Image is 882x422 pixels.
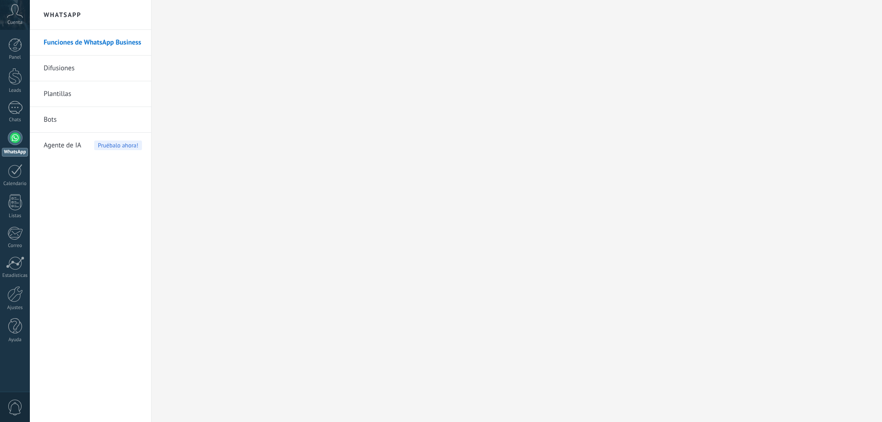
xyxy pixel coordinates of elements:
[7,20,23,26] span: Cuenta
[30,30,151,56] li: Funciones de WhatsApp Business
[30,56,151,81] li: Difusiones
[94,141,142,150] span: Pruébalo ahora!
[2,148,28,157] div: WhatsApp
[44,107,142,133] a: Bots
[44,133,142,158] a: Agente de IAPruébalo ahora!
[30,133,151,158] li: Agente de IA
[44,133,81,158] span: Agente de IA
[2,213,28,219] div: Listas
[2,88,28,94] div: Leads
[2,55,28,61] div: Panel
[2,337,28,343] div: Ayuda
[2,305,28,311] div: Ajustes
[44,81,142,107] a: Plantillas
[2,243,28,249] div: Correo
[44,56,142,81] a: Difusiones
[44,30,142,56] a: Funciones de WhatsApp Business
[2,117,28,123] div: Chats
[30,81,151,107] li: Plantillas
[2,273,28,279] div: Estadísticas
[30,107,151,133] li: Bots
[2,181,28,187] div: Calendario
